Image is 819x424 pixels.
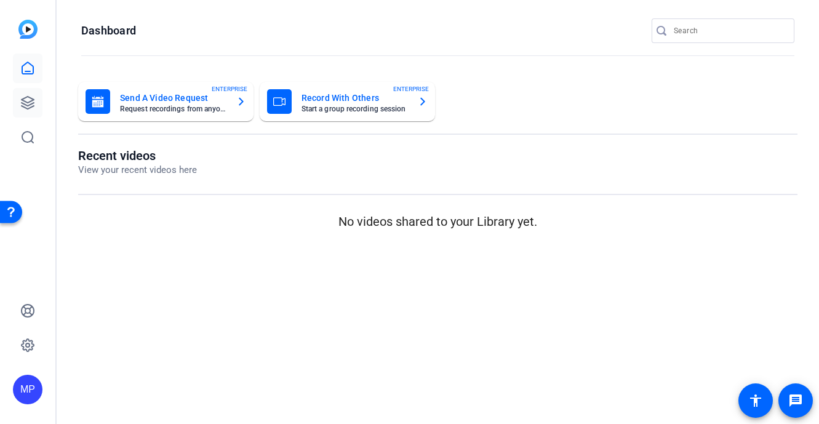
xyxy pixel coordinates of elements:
img: blue-gradient.svg [18,20,38,39]
h1: Recent videos [78,148,197,163]
mat-card-title: Record With Others [302,90,408,105]
mat-card-subtitle: Request recordings from anyone, anywhere [120,105,226,113]
mat-icon: accessibility [748,393,763,408]
mat-card-subtitle: Start a group recording session [302,105,408,113]
input: Search [674,23,785,38]
button: Record With OthersStart a group recording sessionENTERPRISE [260,82,435,121]
h1: Dashboard [81,23,136,38]
span: ENTERPRISE [393,84,429,94]
div: MP [13,375,42,404]
span: ENTERPRISE [212,84,247,94]
p: View your recent videos here [78,163,197,177]
mat-card-title: Send A Video Request [120,90,226,105]
mat-icon: message [788,393,803,408]
button: Send A Video RequestRequest recordings from anyone, anywhereENTERPRISE [78,82,254,121]
p: No videos shared to your Library yet. [78,212,797,231]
